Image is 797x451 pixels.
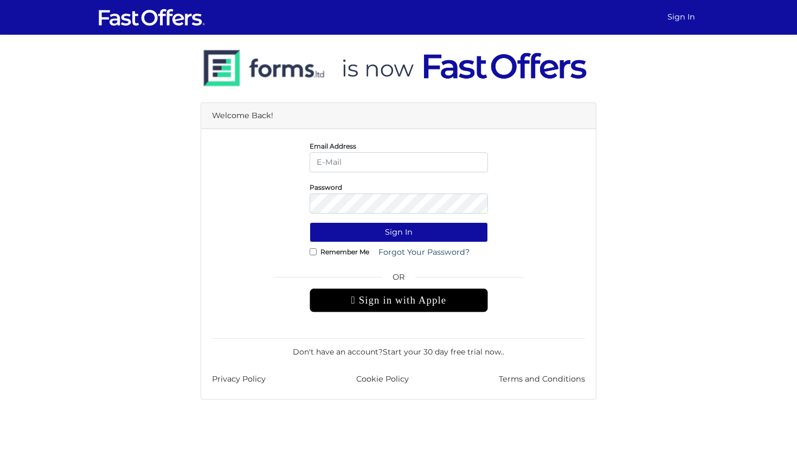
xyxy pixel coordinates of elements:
input: E-Mail [310,152,488,172]
a: Terms and Conditions [499,373,585,385]
span: OR [310,271,488,288]
a: Sign In [663,7,699,28]
div: Welcome Back! [201,103,596,129]
a: Cookie Policy [356,373,409,385]
label: Remember Me [320,250,369,253]
a: Start your 30 day free trial now. [383,347,503,357]
div: Sign in with Apple [310,288,488,312]
a: Forgot Your Password? [371,242,477,262]
a: Privacy Policy [212,373,266,385]
div: Don't have an account? . [212,338,585,358]
button: Sign In [310,222,488,242]
label: Password [310,186,342,189]
label: Email Address [310,145,356,147]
